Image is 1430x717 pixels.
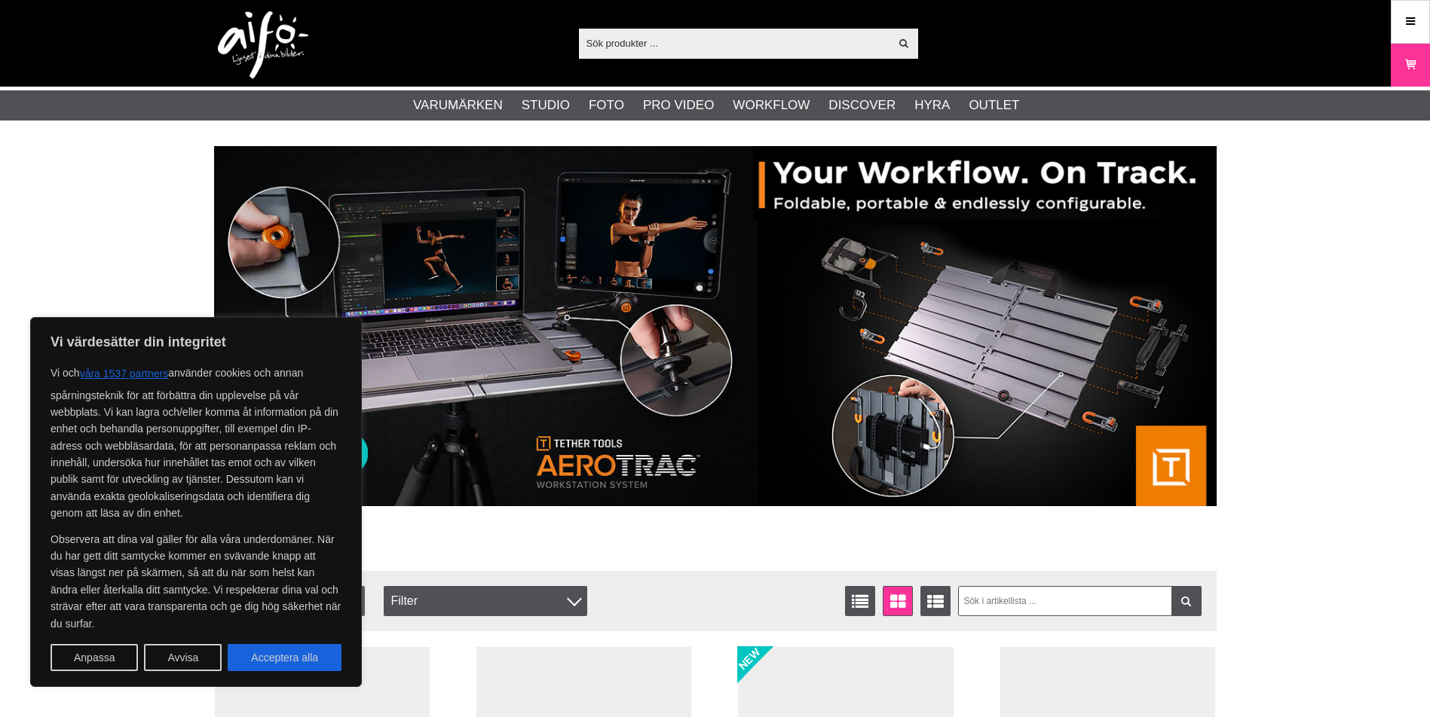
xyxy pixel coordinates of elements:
p: Vi värdesätter din integritet [51,333,341,351]
img: Annons:007 banner-header-aerotrac-1390x500.jpg [214,146,1217,506]
p: Vi och använder cookies och annan spårningsteknik för att förbättra din upplevelse på vår webbpla... [51,360,341,522]
a: Utökad listvisning [920,586,951,616]
input: Sök i artikellista ... [958,586,1202,616]
button: Anpassa [51,644,138,671]
button: våra 1537 partners [80,360,169,387]
a: Studio [522,96,570,115]
a: Filtrera [1171,586,1202,616]
a: Outlet [969,96,1019,115]
p: Observera att dina val gäller för alla våra underdomäner. När du har gett ditt samtycke kommer en... [51,531,341,632]
a: Listvisning [845,586,875,616]
button: Acceptera alla [228,644,341,671]
div: Vi värdesätter din integritet [30,317,362,687]
img: logo.png [218,11,308,79]
a: Pro Video [643,96,714,115]
a: Hyra [914,96,950,115]
button: Avvisa [144,644,222,671]
a: Foto [589,96,624,115]
a: Workflow [733,96,810,115]
a: Varumärken [413,96,503,115]
div: Filter [384,586,587,616]
a: Fönstervisning [883,586,913,616]
input: Sök produkter ... [579,32,890,54]
a: Discover [828,96,896,115]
